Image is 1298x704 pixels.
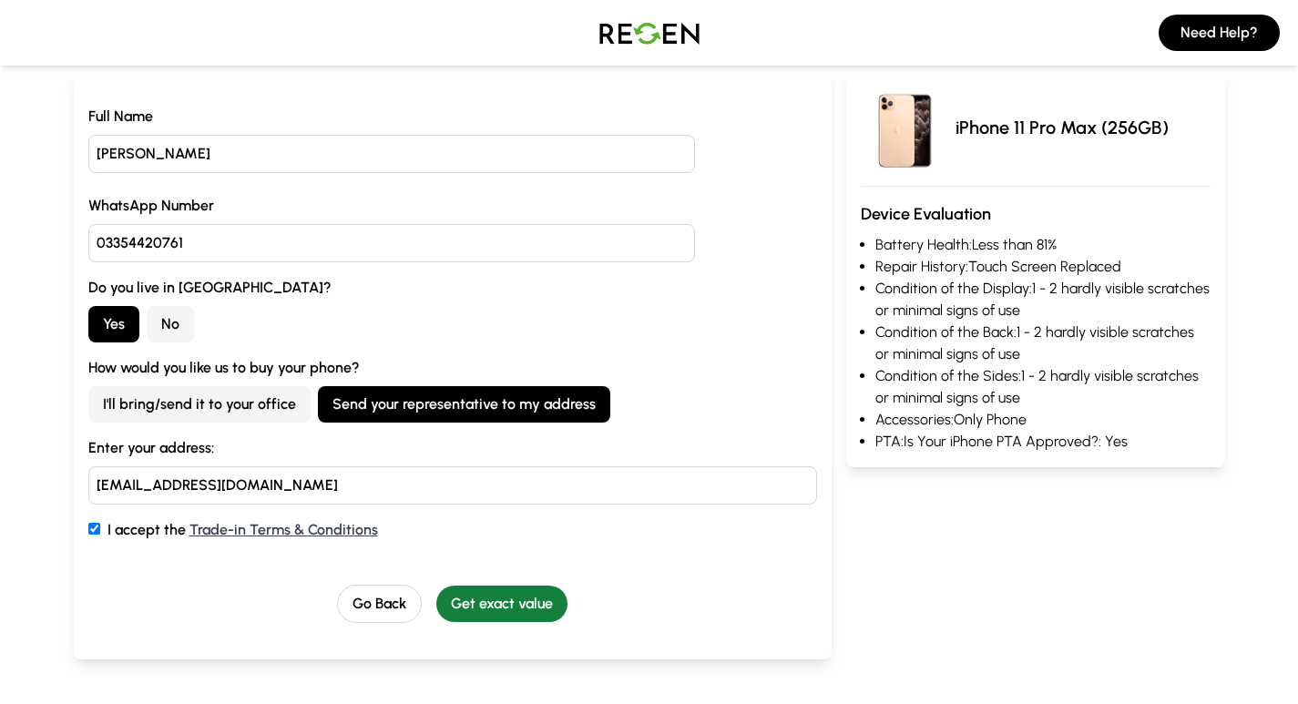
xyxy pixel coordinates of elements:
input: Enter your name here... [88,135,696,173]
li: PTA: Is Your iPhone PTA Approved?: Yes [875,431,1211,453]
li: Condition of the Sides: 1 - 2 hardly visible scratches or minimal signs of use [875,365,1211,409]
button: Get exact value [436,586,567,622]
li: Repair History: Touch Screen Replaced [875,256,1211,278]
input: (03XXXXXXXXX) [88,224,696,262]
button: No [147,306,194,342]
img: iPhone 11 Pro Max [861,84,948,171]
button: Go Back [337,585,422,623]
label: I accept the [88,519,817,541]
li: Condition of the Display: 1 - 2 hardly visible scratches or minimal signs of use [875,278,1211,321]
label: Enter your address: [88,437,817,459]
button: Send your representative to my address [318,386,610,423]
li: Accessories: Only Phone [875,409,1211,431]
label: WhatsApp Number [88,195,817,217]
a: Trade-in Terms & Conditions [189,521,378,538]
input: I accept the Trade-in Terms & Conditions [88,523,100,535]
li: Battery Health: Less than 81% [875,234,1211,256]
p: iPhone 11 Pro Max (256GB) [956,115,1169,140]
img: Logo [586,7,713,58]
li: Condition of the Back: 1 - 2 hardly visible scratches or minimal signs of use [875,321,1211,365]
button: I'll bring/send it to your office [88,386,311,423]
label: Do you live in [GEOGRAPHIC_DATA]? [88,277,817,299]
h3: Device Evaluation [861,201,1211,227]
label: How would you like us to buy your phone? [88,357,817,379]
button: Yes [88,306,139,342]
input: Enter your address here [88,466,817,505]
label: Full Name [88,106,817,128]
button: Need Help? [1159,15,1280,51]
